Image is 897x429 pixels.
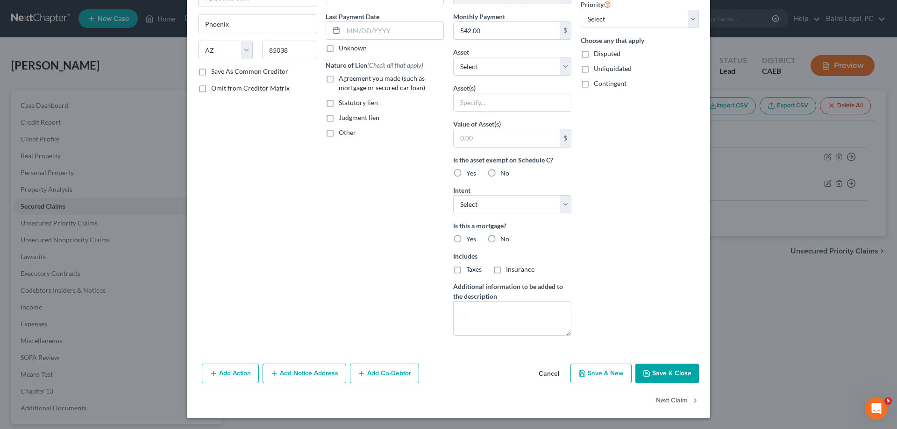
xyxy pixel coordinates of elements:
label: Choose any that apply [581,35,699,45]
button: Add Co-Debtor [350,364,419,383]
button: Save & Close [635,364,699,383]
span: Asset [453,48,469,56]
label: Unknown [339,43,367,53]
label: Last Payment Date [326,12,379,21]
span: Contingent [594,79,626,87]
button: Next Claim [656,391,699,410]
span: No [500,169,509,177]
button: Cancel [531,365,567,383]
input: Enter zip... [262,41,317,59]
input: Enter city... [199,15,316,33]
label: Value of Asset(s) [453,119,501,129]
input: 0.00 [454,22,560,40]
span: 5 [884,397,892,405]
span: (Check all that apply) [367,61,423,69]
span: Yes [466,235,476,243]
span: Agreement you made (such as mortgage or secured car loan) [339,74,425,91]
label: Is the asset exempt on Schedule C? [453,155,571,165]
label: Nature of Lien [326,60,423,70]
button: Add Notice Address [263,364,346,383]
div: $ [560,22,571,40]
label: Intent [453,185,470,195]
span: Statutory lien [339,98,378,106]
input: Specify... [454,93,571,111]
span: No [500,235,509,243]
div: $ [560,129,571,147]
span: Unliquidated [594,64,632,72]
span: Yes [466,169,476,177]
label: Save As Common Creditor [211,67,288,76]
iframe: Intercom live chat [865,397,888,420]
input: 0.00 [454,129,560,147]
span: Other [339,128,356,136]
label: Additional information to be added to the description [453,281,571,301]
label: Monthly Payment [453,12,505,21]
span: Disputed [594,49,620,57]
input: MM/DD/YYYY [343,22,443,40]
span: Insurance [506,265,534,273]
button: Add Action [202,364,259,383]
label: Includes [453,251,571,261]
label: Is this a mortgage? [453,221,571,231]
span: Taxes [466,265,482,273]
span: Judgment lien [339,113,379,121]
label: Asset(s) [453,83,476,93]
span: Omit from Creditor Matrix [211,84,290,92]
button: Save & New [570,364,632,383]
